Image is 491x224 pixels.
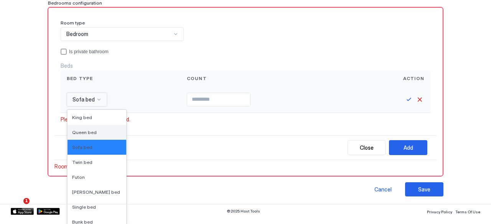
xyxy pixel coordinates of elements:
div: privateBathroom [61,49,430,55]
a: Google Play Store [37,208,60,215]
input: Input Field [187,93,250,106]
div: Add [404,144,413,152]
iframe: Intercom live chat [8,198,26,216]
button: Close [348,140,386,155]
button: Save [404,95,414,104]
button: Save [405,182,443,196]
span: Sofa bed [72,96,95,103]
span: © 2025 Host Tools [227,209,260,214]
span: Room is required [54,163,95,170]
span: Bedroom [66,31,88,38]
a: Terms Of Use [455,207,480,215]
span: Action [403,75,424,82]
span: Room type [61,20,85,26]
div: Is private bathroom [69,49,430,54]
span: Futon [72,174,85,180]
div: Cancel [374,185,392,193]
button: Cancel [415,95,424,104]
span: 1 [23,198,30,204]
span: Twin bed [72,159,92,165]
span: Count [187,75,207,82]
span: Please add at least one bed. [61,116,130,123]
button: Add [389,140,427,155]
span: Privacy Policy [427,209,452,214]
span: Queen bed [72,129,97,135]
button: Cancel [364,182,402,196]
span: Beds [61,62,73,69]
div: Close [360,144,374,152]
span: Terms Of Use [455,209,480,214]
span: King bed [72,114,92,120]
div: Save [418,185,430,193]
a: Privacy Policy [427,207,452,215]
span: Sofa bed [72,144,92,150]
span: [PERSON_NAME] bed [72,189,120,195]
span: Bed type [67,75,93,82]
